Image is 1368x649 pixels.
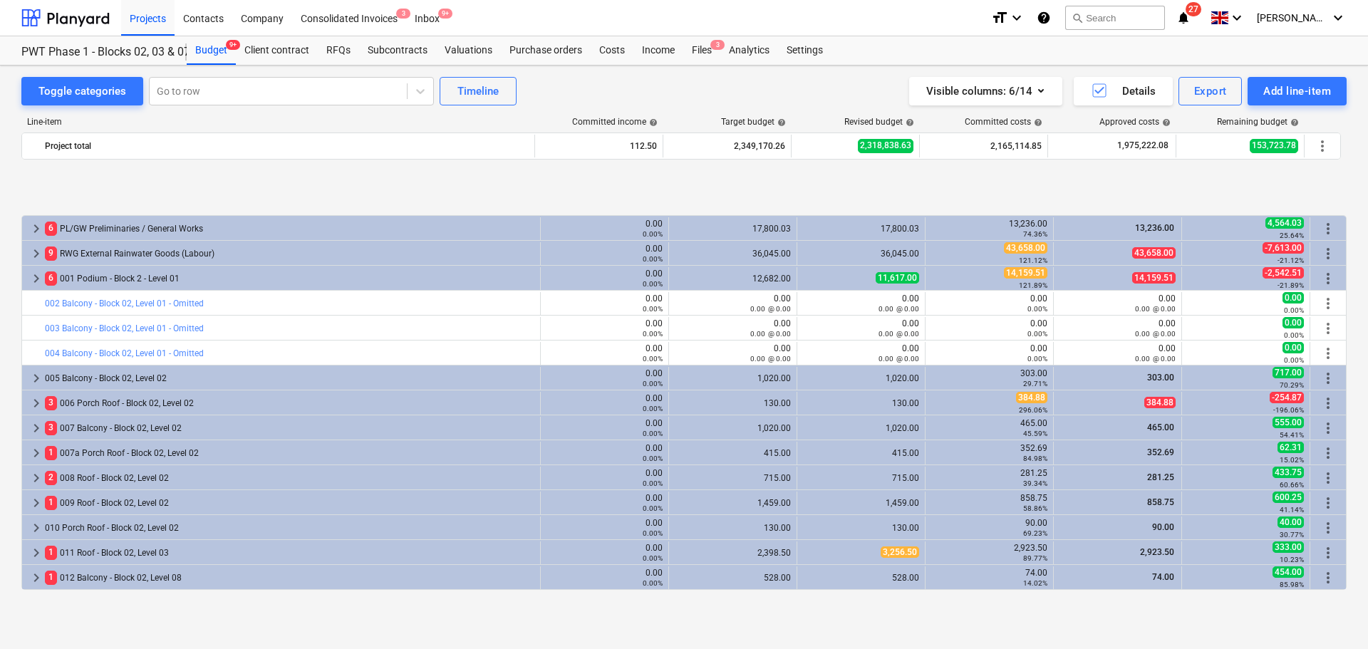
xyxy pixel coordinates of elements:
[1004,267,1047,279] span: 14,159.51
[720,36,778,65] a: Analytics
[1320,370,1337,387] span: More actions
[45,242,534,265] div: RWG External Rainwater Goods (Labour)
[1280,481,1304,489] small: 60.66%
[359,36,436,65] a: Subcontracts
[45,467,534,489] div: 008 Roof - Block 02, Level 02
[28,445,45,462] span: keyboard_arrow_right
[28,220,45,237] span: keyboard_arrow_right
[45,546,57,559] span: 1
[1059,294,1176,313] div: 0.00
[45,541,534,564] div: 011 Roof - Block 02, Level 03
[1146,422,1176,432] span: 465.00
[28,420,45,437] span: keyboard_arrow_right
[1194,82,1227,100] div: Export
[931,294,1047,313] div: 0.00
[21,117,536,127] div: Line-item
[1135,330,1176,338] small: 0.00 @ 0.00
[646,118,658,127] span: help
[1320,220,1337,237] span: More actions
[1280,556,1304,564] small: 10.23%
[457,82,499,100] div: Timeline
[21,45,170,60] div: PWT Phase 1 - Blocks 02, 03 & 07
[1257,12,1328,24] span: [PERSON_NAME]
[803,573,919,583] div: 528.00
[38,82,126,100] div: Toggle categories
[1134,223,1176,233] span: 13,236.00
[572,117,658,127] div: Committed income
[546,493,663,513] div: 0.00
[236,36,318,65] div: Client contract
[778,36,831,65] a: Settings
[1320,395,1337,412] span: More actions
[546,543,663,563] div: 0.00
[1159,118,1171,127] span: help
[879,305,919,313] small: 0.00 @ 0.00
[1320,245,1337,262] span: More actions
[318,36,359,65] a: RFQs
[1027,330,1047,338] small: 0.00%
[643,230,663,238] small: 0.00%
[45,442,534,464] div: 007a Porch Roof - Block 02, Level 02
[1059,318,1176,338] div: 0.00
[675,423,791,433] div: 1,020.00
[803,423,919,433] div: 1,020.00
[1037,9,1051,26] i: Knowledge base
[750,305,791,313] small: 0.00 @ 0.00
[931,318,1047,338] div: 0.00
[45,446,57,460] span: 1
[45,348,204,358] a: 004 Balcony - Block 02, Level 01 - Omitted
[546,468,663,488] div: 0.00
[436,36,501,65] div: Valuations
[675,249,791,259] div: 36,045.00
[438,9,452,19] span: 9+
[931,418,1047,438] div: 465.00
[710,40,725,50] span: 3
[1297,581,1368,649] div: Chat Widget
[643,280,663,288] small: 0.00%
[643,455,663,462] small: 0.00%
[1280,581,1304,588] small: 85.98%
[45,323,204,333] a: 003 Balcony - Block 02, Level 01 - Omitted
[1273,406,1304,414] small: -196.06%
[1023,554,1047,562] small: 89.77%
[546,318,663,338] div: 0.00
[396,9,410,19] span: 3
[1004,242,1047,254] span: 43,658.00
[546,418,663,438] div: 0.00
[1178,77,1243,105] button: Export
[965,117,1042,127] div: Committed costs
[1282,317,1304,328] span: 0.00
[1151,522,1176,532] span: 90.00
[909,77,1062,105] button: Visible columns:6/14
[45,222,57,235] span: 6
[991,9,1008,26] i: format_size
[903,118,914,127] span: help
[1019,256,1047,264] small: 121.12%
[803,373,919,383] div: 1,020.00
[1146,447,1176,457] span: 352.69
[1059,343,1176,363] div: 0.00
[501,36,591,65] a: Purchase orders
[803,448,919,458] div: 415.00
[1023,455,1047,462] small: 84.98%
[1330,9,1347,26] i: keyboard_arrow_down
[675,473,791,483] div: 715.00
[1248,77,1347,105] button: Add line-item
[1019,281,1047,289] small: 121.89%
[931,368,1047,388] div: 303.00
[546,343,663,363] div: 0.00
[45,396,57,410] span: 3
[683,36,720,65] div: Files
[931,343,1047,363] div: 0.00
[1273,367,1304,378] span: 717.00
[45,471,57,484] span: 2
[643,255,663,263] small: 0.00%
[1019,406,1047,414] small: 296.06%
[879,355,919,363] small: 0.00 @ 0.00
[1273,467,1304,478] span: 433.75
[1146,373,1176,383] span: 303.00
[28,544,45,561] span: keyboard_arrow_right
[1284,331,1304,339] small: 0.00%
[1320,345,1337,362] span: More actions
